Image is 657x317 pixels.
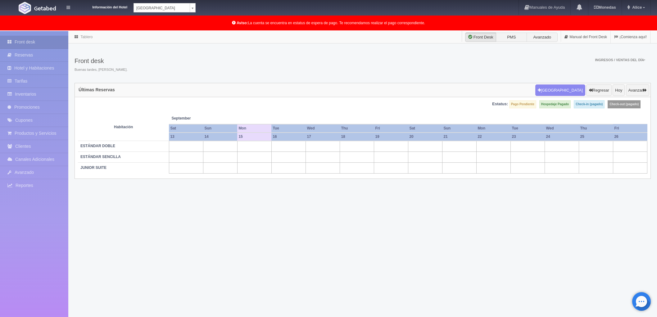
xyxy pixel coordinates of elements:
b: ESTÁNDAR DOBLE [80,144,115,148]
button: Hoy [613,84,625,96]
th: Wed [545,124,579,133]
span: Ingresos / Ventas del día [595,58,645,62]
b: JUNIOR SUITE [80,165,106,170]
th: Tue [510,124,545,133]
b: ESTÁNDAR SENCILLA [80,155,121,159]
b: Aviso: [237,21,248,25]
label: Pago Pendiente [509,100,536,108]
h3: Front desk [75,57,128,64]
th: 20 [408,133,442,141]
th: Sat [169,124,203,133]
th: 21 [442,133,476,141]
th: 17 [306,133,340,141]
span: Buenas tardes, [PERSON_NAME]. [75,67,128,72]
th: 23 [510,133,545,141]
th: 26 [613,133,647,141]
button: Avanzar [626,84,649,96]
th: Sat [408,124,442,133]
th: 25 [579,133,613,141]
th: Sun [203,124,237,133]
button: Regresar [586,84,611,96]
label: Estatus: [492,101,508,107]
th: 24 [545,133,579,141]
a: Manual del Front Desk [561,31,610,43]
th: 15 [237,133,271,141]
th: Sun [442,124,476,133]
dt: Información del Hotel [78,3,127,10]
th: Thu [340,124,374,133]
img: Getabed [19,2,31,14]
th: 13 [169,133,203,141]
a: ¡Comienza aquí! [611,31,650,43]
button: [GEOGRAPHIC_DATA] [535,84,585,96]
th: Fri [613,124,647,133]
label: Hospedaje Pagado [539,100,571,108]
th: 14 [203,133,237,141]
b: Monedas [594,5,616,10]
label: Front Desk [465,33,496,42]
label: Check-in (pagado) [574,100,605,108]
th: Fri [374,124,408,133]
label: Check-out (pagado) [608,100,641,108]
th: 19 [374,133,408,141]
label: Avanzado [527,33,558,42]
span: [GEOGRAPHIC_DATA] [136,3,187,13]
th: Tue [271,124,306,133]
span: Alice [631,5,642,10]
th: Mon [237,124,271,133]
th: Thu [579,124,613,133]
th: 22 [476,133,510,141]
span: September [171,116,235,121]
a: Tablero [80,35,93,39]
strong: Habitación [114,125,133,129]
th: Wed [306,124,340,133]
a: [GEOGRAPHIC_DATA] [134,3,196,12]
img: Getabed [34,6,56,11]
label: PMS [496,33,527,42]
h4: Últimas Reservas [79,88,115,92]
th: Mon [476,124,510,133]
th: 16 [271,133,306,141]
th: 18 [340,133,374,141]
